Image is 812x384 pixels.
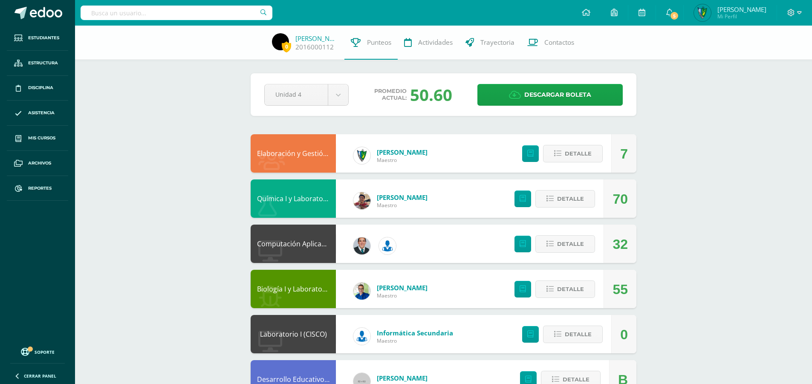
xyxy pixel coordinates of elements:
img: 2306758994b507d40baaa54be1d4aa7e.png [353,237,370,254]
span: Asistencia [28,110,55,116]
button: Detalle [535,235,595,253]
img: 692ded2a22070436d299c26f70cfa591.png [353,283,370,300]
div: 32 [613,225,628,263]
span: Disciplina [28,84,53,91]
span: Punteos [367,38,391,47]
div: 0 [620,315,628,354]
a: [PERSON_NAME] [377,283,428,292]
span: Mis cursos [28,135,55,141]
a: Reportes [7,176,68,201]
span: [PERSON_NAME] [717,5,766,14]
a: Punteos [344,26,398,60]
a: Actividades [398,26,459,60]
span: Maestro [377,292,428,299]
span: Mi Perfil [717,13,766,20]
span: Contactos [544,38,574,47]
div: Laboratorio I (CISCO) [251,315,336,353]
a: Laboratorio I (CISCO) [260,329,327,339]
a: [PERSON_NAME] [377,193,428,202]
span: Detalle [565,326,592,342]
a: 2016000112 [295,43,334,52]
span: Promedio actual: [374,88,407,101]
a: Biología I y Laboratorio [257,284,331,294]
a: Contactos [521,26,581,60]
img: 1b281a8218983e455f0ded11b96ffc56.png [694,4,711,21]
span: 5 [670,11,679,20]
span: Descargar boleta [524,84,591,105]
span: Detalle [557,236,584,252]
span: Maestro [377,337,453,344]
div: Biología I y Laboratorio [251,270,336,308]
span: Trayectoria [480,38,514,47]
a: Archivos [7,151,68,176]
a: Química I y Laboratorio [257,194,332,203]
img: 9f174a157161b4ddbe12118a61fed988.png [353,147,370,164]
span: Detalle [557,191,584,207]
a: Descargar boleta [477,84,623,106]
a: [PERSON_NAME] [295,34,338,43]
span: 50.60 [410,84,452,106]
span: 0 [282,41,291,52]
img: 6ed6846fa57649245178fca9fc9a58dd.png [353,328,370,345]
a: Estudiantes [7,26,68,51]
span: Unidad 4 [275,84,317,104]
img: 873844295622a811f3fbdc86211acbf6.png [272,33,289,50]
a: Mis cursos [7,126,68,151]
a: Estructura [7,51,68,76]
button: Detalle [543,145,603,162]
span: Estudiantes [28,35,59,41]
span: Soporte [35,349,55,355]
span: Reportes [28,185,52,192]
span: Estructura [28,60,58,66]
div: 55 [613,270,628,309]
img: 6ed6846fa57649245178fca9fc9a58dd.png [379,237,396,254]
a: Soporte [10,346,65,357]
a: Unidad 4 [265,84,348,105]
button: Detalle [535,280,595,298]
a: Computación Aplicada (Informática) [257,239,373,248]
div: Elaboración y Gestión de Proyectos [251,134,336,173]
div: 70 [613,180,628,218]
input: Busca un usuario... [81,6,272,20]
span: Cerrar panel [24,373,56,379]
a: Informática Secundaria [377,329,453,337]
div: Química I y Laboratorio [251,179,336,218]
a: [PERSON_NAME] [377,148,428,156]
button: Detalle [535,190,595,208]
a: Elaboración y Gestión de Proyectos [257,149,371,158]
span: Detalle [557,281,584,297]
a: Disciplina [7,76,68,101]
span: Actividades [418,38,453,47]
span: Detalle [565,146,592,162]
a: Asistencia [7,101,68,126]
span: Maestro [377,202,428,209]
button: Detalle [543,326,603,343]
a: Trayectoria [459,26,521,60]
img: cb93aa548b99414539690fcffb7d5efd.png [353,192,370,209]
span: Archivos [28,160,51,167]
div: 7 [620,135,628,173]
span: Maestro [377,156,428,164]
a: Desarrollo Educativo y Proyecto de Vida [257,375,386,384]
a: [PERSON_NAME] [377,374,428,382]
div: Computación Aplicada (Informática) [251,225,336,263]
